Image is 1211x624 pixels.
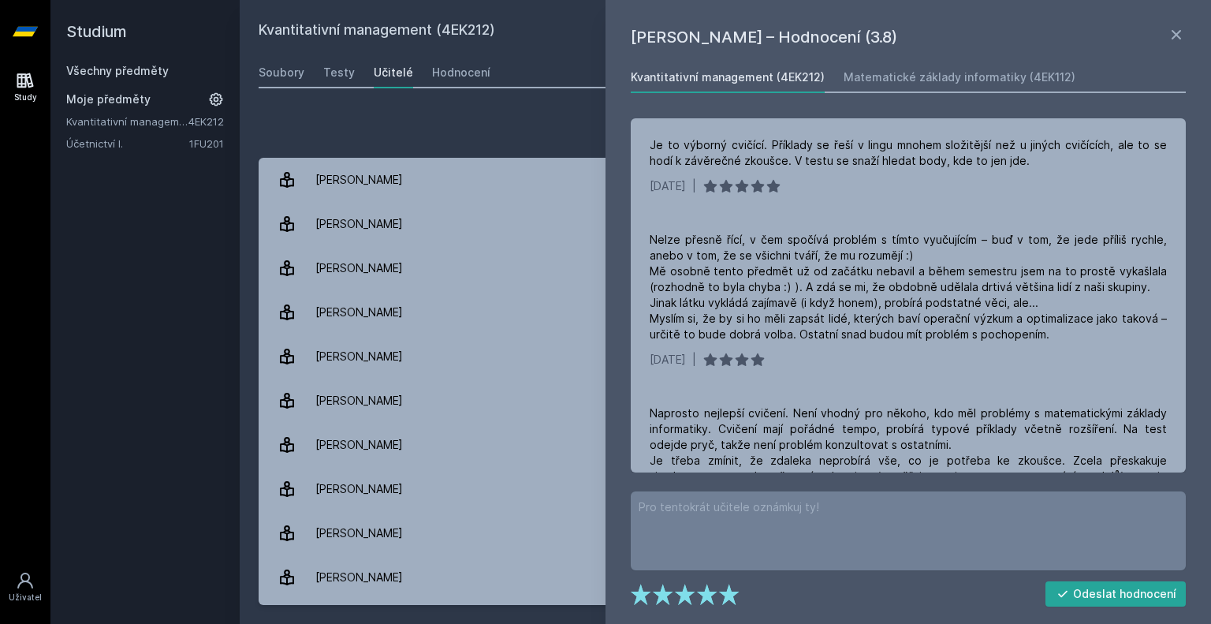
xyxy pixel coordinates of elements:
a: Soubory [259,57,304,88]
div: [PERSON_NAME] [315,341,403,372]
a: 4EK212 [188,115,224,128]
a: Testy [323,57,355,88]
a: Kvantitativní management [66,114,188,129]
div: [PERSON_NAME] [315,164,403,196]
a: [PERSON_NAME] 1 hodnocení 4.0 [259,423,1192,467]
a: [PERSON_NAME] 1 hodnocení 5.0 [259,290,1192,334]
div: [DATE] [650,178,686,194]
div: Testy [323,65,355,80]
div: [PERSON_NAME] [315,297,403,328]
div: Je to výborný cvičící. Příklady se řeší v lingu mnohem složitější než u jiných cvičících, ale to ... [650,137,1167,169]
button: Odeslat hodnocení [1045,581,1187,607]
div: Uživatel [9,592,42,603]
a: [PERSON_NAME] 1 hodnocení 4.0 [259,467,1192,511]
div: [PERSON_NAME] [315,429,403,461]
div: [PERSON_NAME] [315,562,403,593]
div: [PERSON_NAME] [315,518,403,549]
a: [PERSON_NAME] 8 hodnocení 4.1 [259,511,1192,555]
a: Všechny předměty [66,64,169,77]
div: Nelze přesně řící, v čem spočívá problém s tímto vyučujícím – buď v tom, že jede příliš rychle, a... [650,232,1167,342]
h2: Kvantitativní management (4EK212) [259,19,1011,44]
div: Soubory [259,65,304,80]
div: Naprosto nejlepší cvičení. Není vhodný pro někoho, kdo měl problémy s matematickými základy infor... [650,405,1167,516]
span: Moje předměty [66,92,151,107]
a: Hodnocení [432,57,490,88]
a: [PERSON_NAME] 8 hodnocení 3.8 [259,334,1192,379]
a: Uživatel [3,563,47,611]
div: [PERSON_NAME] [315,208,403,240]
div: | [692,352,696,368]
a: 1FU201 [189,137,224,150]
div: [PERSON_NAME] [315,473,403,505]
div: Hodnocení [432,65,490,80]
div: [PERSON_NAME] [315,252,403,284]
a: [PERSON_NAME] 1 hodnocení 5.0 [259,555,1192,600]
a: Učitelé [374,57,413,88]
a: Účetnictví I. [66,136,189,151]
div: | [692,178,696,194]
div: [DATE] [650,352,686,368]
a: [PERSON_NAME] [259,158,1192,202]
div: [PERSON_NAME] [315,385,403,417]
a: Study [3,63,47,111]
a: [PERSON_NAME] 1 hodnocení 4.0 [259,246,1192,290]
a: [PERSON_NAME] 5 hodnocení 3.8 [259,202,1192,246]
div: Study [14,92,37,103]
a: [PERSON_NAME] 1 hodnocení 4.0 [259,379,1192,423]
div: Učitelé [374,65,413,80]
